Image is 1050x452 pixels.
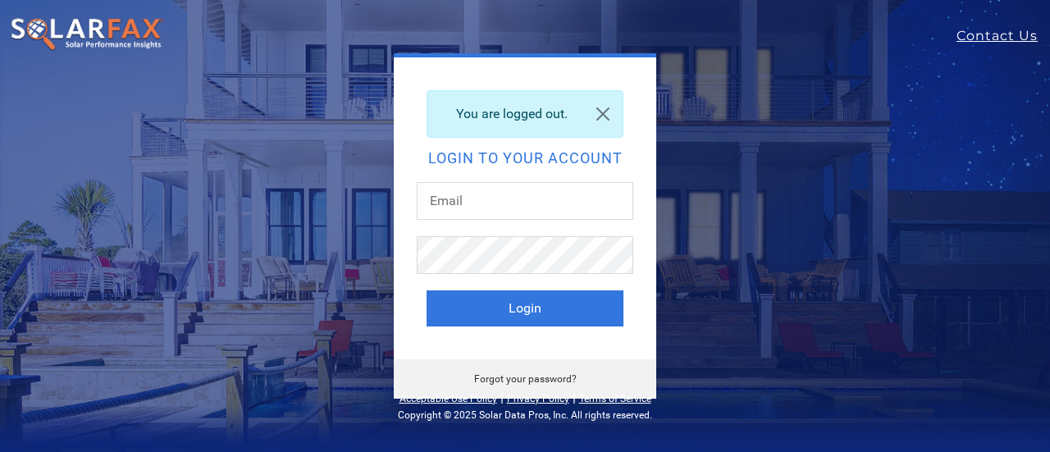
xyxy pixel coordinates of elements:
[579,393,651,404] a: Terms of Service
[427,90,623,138] div: You are logged out.
[417,182,633,220] input: Email
[474,373,577,385] a: Forgot your password?
[399,393,497,404] a: Acceptable Use Policy
[10,17,164,52] img: SolarFax
[507,393,569,404] a: Privacy Policy
[427,290,623,326] button: Login
[956,26,1050,46] a: Contact Us
[427,151,623,166] h2: Login to your account
[583,91,623,137] a: Close
[500,390,504,405] span: |
[573,390,576,405] span: |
